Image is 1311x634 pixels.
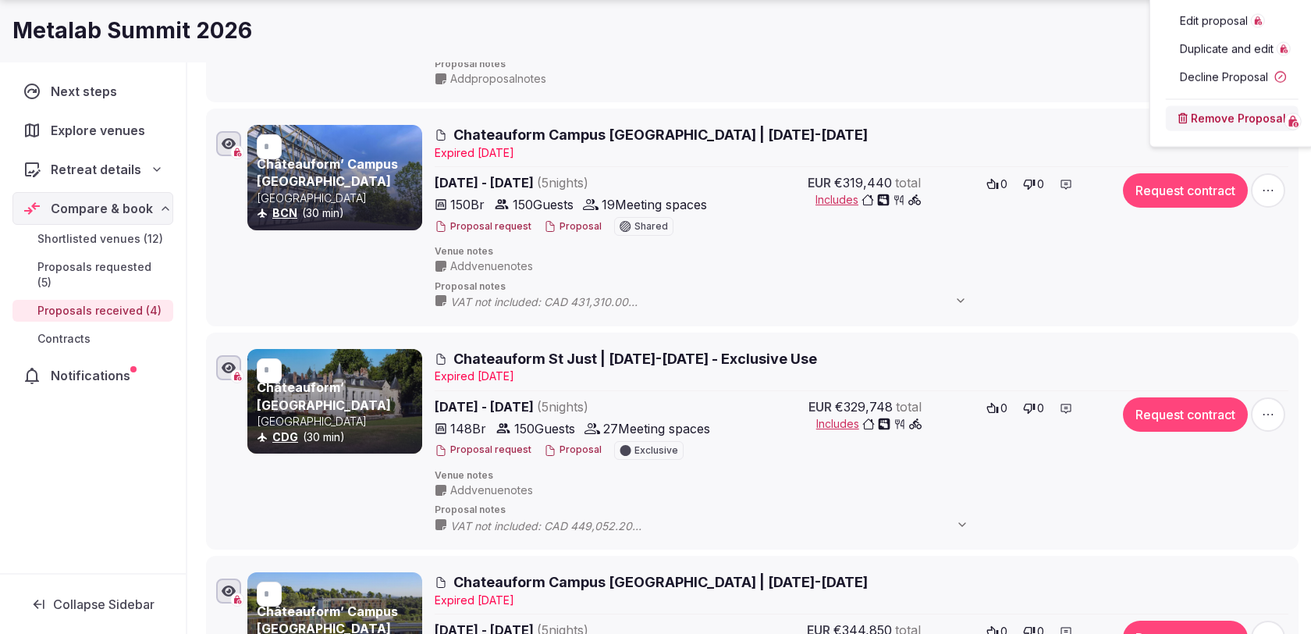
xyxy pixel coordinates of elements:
[513,195,574,214] span: 150 Guests
[37,303,162,319] span: Proposals received (4)
[1037,176,1044,192] span: 0
[1037,401,1044,416] span: 0
[435,145,1288,161] div: Expire d [DATE]
[544,443,602,457] button: Proposal
[272,206,297,219] a: BCN
[1180,12,1248,28] span: Edit proposal
[12,228,173,250] a: Shortlisted venues (12)
[1180,41,1291,56] button: Duplicate and edit
[450,71,546,87] span: Add proposal notes
[12,587,173,622] button: Collapse Sidebar
[435,58,1288,71] span: Proposal notes
[450,258,533,274] span: Add venue notes
[51,121,151,140] span: Explore venues
[634,222,668,231] span: Shared
[51,160,141,179] span: Retreat details
[12,16,252,46] h1: Metalab Summit 2026
[435,469,1288,483] span: Venue notes
[12,256,173,294] a: Proposals requested (5)
[450,518,984,534] span: VAT not included: CAD 449,052.20 VAT amount: CAD 89,810.44 Total including VAT: CAD 538,862.64 Ea...
[1166,105,1299,130] button: Remove Proposal
[537,399,588,415] span: ( 5 night s )
[982,173,1012,195] button: 0
[815,192,921,208] button: Includes
[982,397,1012,419] button: 0
[435,173,709,192] span: [DATE] - [DATE]
[1123,397,1248,432] button: Request contract
[257,379,391,412] a: Châteauform’ [GEOGRAPHIC_DATA]
[1000,401,1007,416] span: 0
[257,156,398,189] a: Châteauform’ Campus [GEOGRAPHIC_DATA]
[808,173,831,192] span: EUR
[257,414,419,429] p: [GEOGRAPHIC_DATA]
[435,280,1288,294] span: Proposal notes
[450,483,533,498] span: Add venue notes
[435,220,531,233] button: Proposal request
[896,397,922,416] span: total
[816,416,922,432] button: Includes
[272,430,298,443] a: CDG
[895,173,921,192] span: total
[1123,173,1248,208] button: Request contract
[37,231,163,247] span: Shortlisted venues (12)
[53,597,155,612] span: Collapse Sidebar
[544,220,602,233] button: Proposal
[603,419,710,438] span: 27 Meeting spaces
[514,419,575,438] span: 150 Guests
[12,300,173,322] a: Proposals received (4)
[453,349,817,369] span: Chateauform St Just | [DATE]-[DATE] - Exclusive Use
[51,82,123,101] span: Next steps
[450,195,485,214] span: 150 Br
[12,75,173,108] a: Next steps
[12,328,173,350] a: Contracts
[435,593,1288,608] div: Expire d [DATE]
[835,397,893,416] span: €329,748
[453,125,868,144] span: Chateauform Campus [GEOGRAPHIC_DATA] | [DATE]-[DATE]
[1018,397,1049,419] button: 0
[1000,176,1007,192] span: 0
[37,331,91,347] span: Contracts
[1018,173,1049,195] button: 0
[257,191,419,206] p: [GEOGRAPHIC_DATA]
[1166,64,1299,89] button: Decline Proposal
[12,114,173,147] a: Explore venues
[257,205,419,221] div: (30 min)
[435,504,1288,517] span: Proposal notes
[51,199,153,218] span: Compare & book
[37,259,167,290] span: Proposals requested (5)
[453,572,868,592] span: Chateauform Campus [GEOGRAPHIC_DATA] | [DATE]-[DATE]
[450,294,982,310] span: VAT not included: CAD 431,310.00 VAT amount: CAD 90,575.10 Total including VAT: CAD 521,885.10 Ea...
[537,175,588,191] span: ( 5 night s )
[435,397,710,416] span: [DATE] - [DATE]
[435,443,531,457] button: Proposal request
[450,419,486,438] span: 148 Br
[602,195,707,214] span: 19 Meeting spaces
[51,366,137,385] span: Notifications
[435,369,1288,384] div: Expire d [DATE]
[12,359,173,392] a: Notifications
[834,173,892,192] span: €319,440
[808,397,832,416] span: EUR
[435,245,1288,258] span: Venue notes
[634,446,678,455] span: Exclusive
[257,429,419,445] div: (30 min)
[1180,41,1274,56] span: Duplicate and edit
